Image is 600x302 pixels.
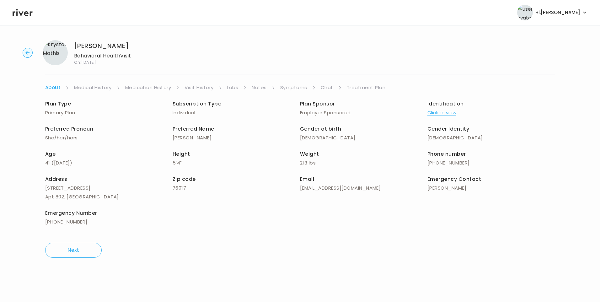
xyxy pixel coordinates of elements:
span: Plan Sponsor [300,100,335,107]
p: [DEMOGRAPHIC_DATA] [427,133,555,142]
p: Employer Sponsored [300,108,427,117]
p: 76017 [173,184,300,192]
p: She/her/hers [45,133,173,142]
p: [PHONE_NUMBER] [45,218,173,226]
span: Height [173,150,190,158]
span: Email [300,175,314,183]
a: Visit History [185,83,213,92]
p: [STREET_ADDRESS] [45,184,173,192]
button: Next [45,243,102,258]
a: Medical History [74,83,111,92]
span: Hi, [PERSON_NAME] [535,8,580,17]
a: Notes [252,83,266,92]
h1: [PERSON_NAME] [74,41,131,50]
img: user avatar [517,5,533,20]
span: Subscription Type [173,100,221,107]
p: [PHONE_NUMBER] [427,159,555,167]
p: 41 [45,159,173,167]
p: [DEMOGRAPHIC_DATA] [300,133,427,142]
p: Behavioral Health Visit [74,51,131,60]
button: user avatarHi,[PERSON_NAME] [517,5,587,20]
a: Symptoms [280,83,307,92]
p: Primary Plan [45,108,173,117]
span: Emergency Contact [427,175,481,183]
a: Labs [227,83,238,92]
p: [PERSON_NAME] [173,133,300,142]
span: Preferred Pronoun [45,125,93,132]
a: Chat [321,83,333,92]
span: On: [DATE] [74,60,131,64]
p: [PERSON_NAME] [427,184,555,192]
button: Click to view [427,108,456,117]
span: Age [45,150,56,158]
a: Treatment Plan [347,83,386,92]
img: Krystal Mathis [43,40,68,65]
p: 213 lbs [300,159,427,167]
a: About [45,83,61,92]
span: Address [45,175,67,183]
p: Apt 802. [GEOGRAPHIC_DATA] [45,192,173,201]
p: 5'4" [173,159,300,167]
span: Phone number [427,150,466,158]
span: ( [DATE] ) [51,159,72,166]
span: Gender at birth [300,125,341,132]
span: Zip code [173,175,196,183]
span: Identification [427,100,464,107]
span: Preferred Name [173,125,214,132]
span: Plan Type [45,100,71,107]
a: Medication History [125,83,171,92]
p: [EMAIL_ADDRESS][DOMAIN_NAME] [300,184,427,192]
span: Gender Identity [427,125,469,132]
span: Emergency Number [45,209,97,217]
span: Weight [300,150,319,158]
p: Individual [173,108,300,117]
